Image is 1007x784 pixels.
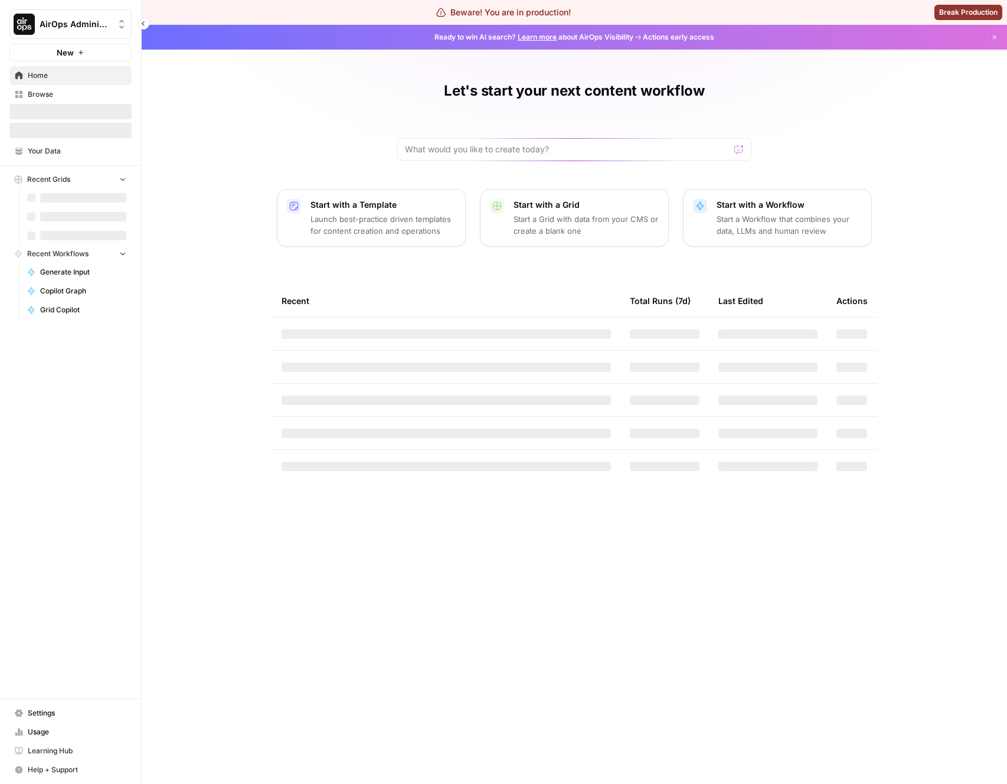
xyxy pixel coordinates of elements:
[717,199,862,211] p: Start with a Workflow
[9,44,132,61] button: New
[277,189,466,247] button: Start with a TemplateLaunch best-practice driven templates for content creation and operations
[28,146,126,156] span: Your Data
[28,89,126,100] span: Browse
[643,32,714,43] span: Actions early access
[14,14,35,35] img: AirOps Administrative Logo
[40,18,111,30] span: AirOps Administrative
[683,189,872,247] button: Start with a WorkflowStart a Workflow that combines your data, LLMs and human review
[836,285,868,317] div: Actions
[436,6,571,18] div: Beware! You are in production!
[310,199,456,211] p: Start with a Template
[480,189,669,247] button: Start with a GridStart a Grid with data from your CMS or create a blank one
[9,245,132,263] button: Recent Workflows
[717,213,862,237] p: Start a Workflow that combines your data, LLMs and human review
[934,5,1002,20] button: Break Production
[310,213,456,237] p: Launch best-practice driven templates for content creation and operations
[28,727,126,737] span: Usage
[28,708,126,718] span: Settings
[630,285,691,317] div: Total Runs (7d)
[40,305,126,315] span: Grid Copilot
[40,267,126,277] span: Generate Input
[514,199,659,211] p: Start with a Grid
[9,142,132,161] a: Your Data
[28,70,126,81] span: Home
[22,300,132,319] a: Grid Copilot
[9,704,132,723] a: Settings
[22,282,132,300] a: Copilot Graph
[9,9,132,39] button: Workspace: AirOps Administrative
[514,213,659,237] p: Start a Grid with data from your CMS or create a blank one
[9,760,132,779] button: Help + Support
[28,765,126,775] span: Help + Support
[9,741,132,760] a: Learning Hub
[22,263,132,282] a: Generate Input
[40,286,126,296] span: Copilot Graph
[434,32,633,43] span: Ready to win AI search? about AirOps Visibility
[939,7,998,18] span: Break Production
[405,143,730,155] input: What would you like to create today?
[518,32,557,41] a: Learn more
[718,285,763,317] div: Last Edited
[282,285,611,317] div: Recent
[27,249,89,259] span: Recent Workflows
[9,723,132,741] a: Usage
[444,81,705,100] h1: Let's start your next content workflow
[57,47,74,58] span: New
[9,66,132,85] a: Home
[9,171,132,188] button: Recent Grids
[9,85,132,104] a: Browse
[28,746,126,756] span: Learning Hub
[27,174,70,185] span: Recent Grids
